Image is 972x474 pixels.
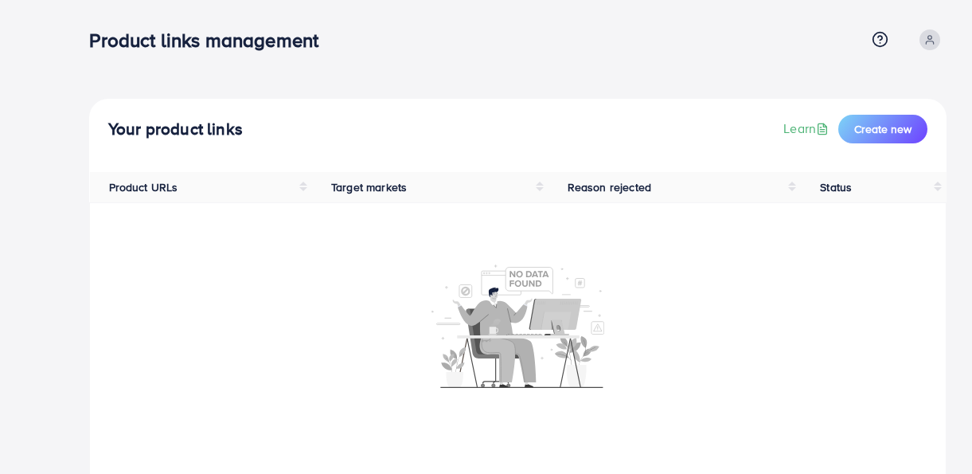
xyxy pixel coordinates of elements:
h3: Product links management [89,29,331,52]
span: Target markets [331,179,407,195]
span: Status [820,179,852,195]
button: Create new [838,115,927,143]
span: Create new [854,121,911,137]
h4: Your product links [108,119,243,139]
span: Product URLs [109,179,178,195]
img: No account [431,263,605,388]
span: Reason rejected [568,179,651,195]
a: Learn [783,119,832,138]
